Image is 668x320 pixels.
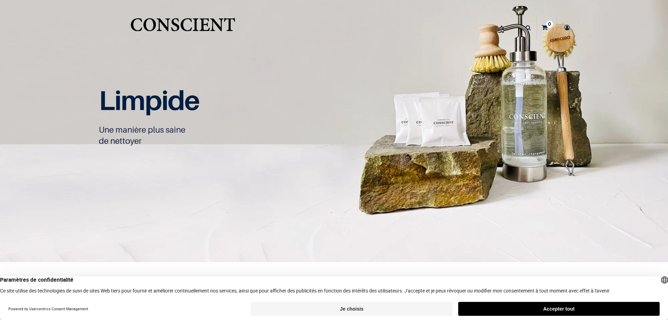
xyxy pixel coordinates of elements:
[99,124,325,147] p: Une manière plus saine de nettoyer
[129,14,237,41] img: Conscient
[546,21,553,28] sup: 0
[99,84,199,116] span: Limpide
[129,14,237,41] a: Logo of Conscient
[537,15,556,40] a: 0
